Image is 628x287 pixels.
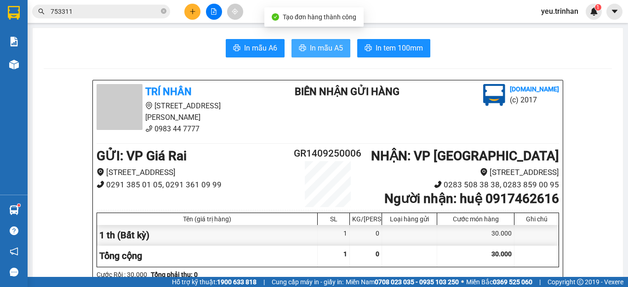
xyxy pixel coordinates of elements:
[145,102,153,109] span: environment
[350,225,382,246] div: 0
[145,125,153,132] span: phone
[343,250,347,258] span: 1
[376,42,423,54] span: In tem 100mm
[595,4,601,11] sup: 1
[320,215,347,223] div: SL
[437,225,514,246] div: 30.000
[461,280,464,284] span: ⚪️
[97,270,147,280] div: Cước Rồi : 30.000
[227,4,243,20] button: aim
[51,6,159,17] input: Tìm tên, số ĐT hoặc mã đơn
[172,277,257,287] span: Hỗ trợ kỹ thuật:
[310,42,343,54] span: In mẫu A5
[539,277,541,287] span: |
[53,6,99,17] b: TRÍ NHÂN
[10,268,18,276] span: message
[299,44,306,53] span: printer
[4,20,175,43] li: [STREET_ADDRESS][PERSON_NAME]
[376,250,379,258] span: 0
[283,13,356,21] span: Tạo đơn hàng thành công
[10,247,18,256] span: notification
[606,4,622,20] button: caret-down
[97,180,104,188] span: phone
[366,179,559,191] li: 0283 508 38 38, 0283 859 00 95
[17,204,20,207] sup: 1
[384,191,559,206] b: Người nhận : huệ 0917462616
[226,39,285,57] button: printerIn mẫu A6
[466,277,532,287] span: Miền Bắc
[145,86,192,97] b: TRÍ NHÂN
[244,42,277,54] span: In mẫu A6
[483,84,505,106] img: logo.jpg
[346,277,459,287] span: Miền Nam
[97,100,268,123] li: [STREET_ADDRESS][PERSON_NAME]
[8,6,20,20] img: logo-vxr
[611,7,619,16] span: caret-down
[97,225,318,246] div: 1 th (Bất kỳ)
[232,8,238,15] span: aim
[365,44,372,53] span: printer
[53,45,60,52] span: phone
[97,168,104,176] span: environment
[493,278,532,286] strong: 0369 525 060
[366,166,559,179] li: [STREET_ADDRESS]
[352,215,379,223] div: KG/[PERSON_NAME]
[291,39,350,57] button: printerIn mẫu A5
[289,146,366,161] h2: GR1409250006
[161,7,166,16] span: close-circle
[97,123,268,135] li: 0983 44 7777
[217,278,257,286] strong: 1900 633 818
[491,250,512,258] span: 30.000
[577,279,583,285] span: copyright
[9,205,19,215] img: warehouse-icon
[480,168,488,176] span: environment
[233,44,240,53] span: printer
[97,148,187,163] b: GỬI : VP Giá Rai
[510,85,559,93] b: [DOMAIN_NAME]
[97,179,289,191] li: 0291 385 01 05, 0291 361 09 99
[295,86,400,97] b: BIÊN NHẬN GỬI HÀNG
[272,13,279,21] span: check-circle
[211,8,217,15] span: file-add
[440,215,512,223] div: Cước món hàng
[4,43,175,55] li: 0983 44 7777
[184,4,200,20] button: plus
[318,225,350,246] div: 1
[53,22,60,29] span: environment
[161,8,166,14] span: close-circle
[596,4,599,11] span: 1
[206,4,222,20] button: file-add
[4,68,94,84] b: GỬI : VP Giá Rai
[517,215,556,223] div: Ghi chú
[38,8,45,15] span: search
[434,180,442,188] span: phone
[384,215,434,223] div: Loại hàng gửi
[371,148,559,163] b: NHẬN : VP [GEOGRAPHIC_DATA]
[189,8,196,15] span: plus
[534,6,586,17] span: yeu.trinhan
[510,94,559,106] li: (c) 2017
[97,166,289,179] li: [STREET_ADDRESS]
[357,39,430,57] button: printerIn tem 100mm
[263,277,265,287] span: |
[10,226,18,235] span: question-circle
[9,60,19,69] img: warehouse-icon
[590,7,598,16] img: icon-new-feature
[9,37,19,46] img: solution-icon
[375,278,459,286] strong: 0708 023 035 - 0935 103 250
[99,250,142,261] span: Tổng cộng
[272,277,343,287] span: Cung cấp máy in - giấy in:
[99,215,315,223] div: Tên (giá trị hàng)
[151,271,198,278] b: Tổng phải thu: 0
